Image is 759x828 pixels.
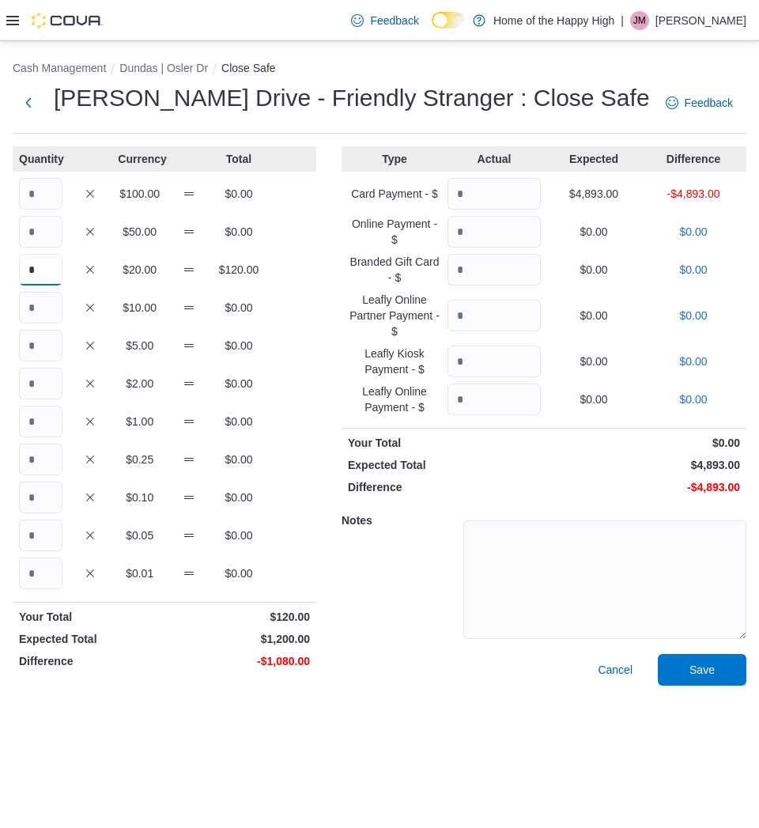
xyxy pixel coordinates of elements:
[447,384,541,415] input: Quantity
[19,631,161,647] p: Expected Total
[19,444,62,475] input: Quantity
[217,452,261,467] p: $0.00
[168,609,310,625] p: $120.00
[447,178,541,210] input: Quantity
[19,330,62,361] input: Quantity
[217,565,261,581] p: $0.00
[221,62,275,74] button: Close Safe
[547,435,740,451] p: $0.00
[348,346,441,377] p: Leafly Kiosk Payment - $
[19,609,161,625] p: Your Total
[647,354,740,369] p: $0.00
[598,662,632,678] span: Cancel
[348,254,441,285] p: Branded Gift Card - $
[19,653,161,669] p: Difference
[19,178,62,210] input: Quantity
[348,292,441,339] p: Leafly Online Partner Payment - $
[217,527,261,543] p: $0.00
[647,224,740,240] p: $0.00
[217,338,261,354] p: $0.00
[647,151,740,167] p: Difference
[655,11,746,30] p: [PERSON_NAME]
[547,262,640,278] p: $0.00
[19,151,62,167] p: Quantity
[19,406,62,437] input: Quantity
[447,300,541,331] input: Quantity
[447,346,541,377] input: Quantity
[118,527,161,543] p: $0.05
[118,490,161,505] p: $0.10
[447,254,541,285] input: Quantity
[32,13,103,28] img: Cova
[13,60,746,79] nav: An example of EuiBreadcrumbs
[547,354,640,369] p: $0.00
[217,224,261,240] p: $0.00
[630,11,649,30] div: Jeremy McNulty
[342,505,460,536] h5: Notes
[621,11,624,30] p: |
[118,414,161,429] p: $1.00
[168,653,310,669] p: -$1,080.00
[345,5,425,36] a: Feedback
[118,151,161,167] p: Currency
[493,11,614,30] p: Home of the Happy High
[217,300,261,316] p: $0.00
[118,452,161,467] p: $0.25
[217,376,261,391] p: $0.00
[118,565,161,581] p: $0.01
[217,414,261,429] p: $0.00
[447,216,541,248] input: Quantity
[217,186,261,202] p: $0.00
[168,631,310,647] p: $1,200.00
[118,338,161,354] p: $5.00
[547,151,640,167] p: Expected
[658,654,746,686] button: Save
[13,87,44,119] button: Next
[633,11,646,30] span: JM
[13,62,106,74] button: Cash Management
[19,520,62,551] input: Quantity
[19,368,62,399] input: Quantity
[118,300,161,316] p: $10.00
[647,262,740,278] p: $0.00
[19,254,62,285] input: Quantity
[118,186,161,202] p: $100.00
[547,186,640,202] p: $4,893.00
[217,490,261,505] p: $0.00
[447,151,541,167] p: Actual
[348,384,441,415] p: Leafly Online Payment - $
[19,558,62,589] input: Quantity
[19,216,62,248] input: Quantity
[118,262,161,278] p: $20.00
[689,662,715,678] span: Save
[547,308,640,323] p: $0.00
[547,391,640,407] p: $0.00
[348,216,441,248] p: Online Payment - $
[685,95,733,111] span: Feedback
[547,224,640,240] p: $0.00
[118,376,161,391] p: $2.00
[647,186,740,202] p: -$4,893.00
[348,457,541,473] p: Expected Total
[591,654,639,686] button: Cancel
[370,13,418,28] span: Feedback
[19,482,62,513] input: Quantity
[118,224,161,240] p: $50.00
[54,82,650,114] h1: [PERSON_NAME] Drive - Friendly Stranger : Close Safe
[547,479,740,495] p: -$4,893.00
[647,391,740,407] p: $0.00
[348,186,441,202] p: Card Payment - $
[348,151,441,167] p: Type
[659,87,739,119] a: Feedback
[547,457,740,473] p: $4,893.00
[432,12,465,28] input: Dark Mode
[217,262,261,278] p: $120.00
[647,308,740,323] p: $0.00
[19,292,62,323] input: Quantity
[348,435,541,451] p: Your Total
[217,151,261,167] p: Total
[348,479,541,495] p: Difference
[119,62,208,74] button: Dundas | Osler Dr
